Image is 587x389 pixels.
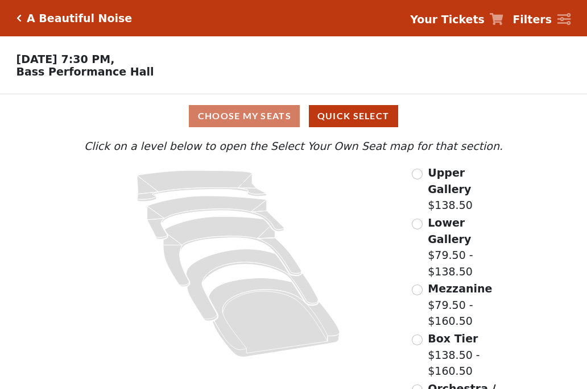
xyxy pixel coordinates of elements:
[428,216,471,245] span: Lower Gallery
[209,278,340,357] path: Orchestra / Parterre Circle - Seats Available: 22
[16,14,22,22] a: Click here to go back to filters
[410,13,485,26] strong: Your Tickets
[512,11,571,28] a: Filters
[428,166,471,195] span: Upper Gallery
[147,196,284,239] path: Lower Gallery - Seats Available: 78
[137,170,267,202] path: Upper Gallery - Seats Available: 295
[428,165,506,214] label: $138.50
[428,331,506,379] label: $138.50 - $160.50
[309,105,398,127] button: Quick Select
[428,332,478,345] span: Box Tier
[428,281,506,329] label: $79.50 - $160.50
[428,215,506,279] label: $79.50 - $138.50
[428,282,492,295] span: Mezzanine
[410,11,503,28] a: Your Tickets
[512,13,552,26] strong: Filters
[81,138,506,154] p: Click on a level below to open the Select Your Own Seat map for that section.
[27,12,132,25] h5: A Beautiful Noise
